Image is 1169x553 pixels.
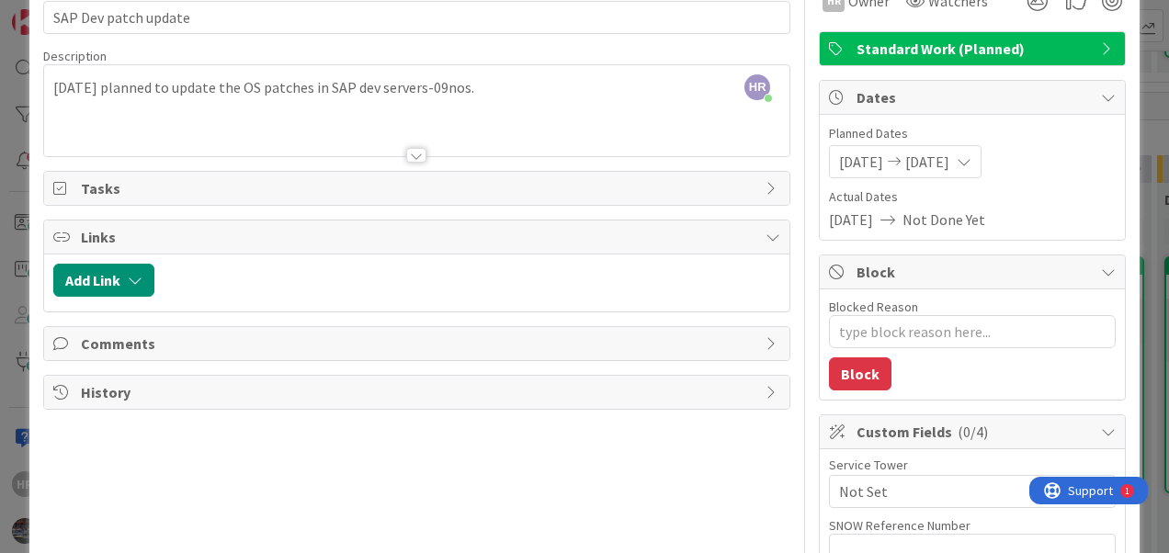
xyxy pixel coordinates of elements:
div: 1 [96,7,100,22]
label: Blocked Reason [829,299,918,315]
span: ( 0/4 ) [958,423,988,441]
span: Planned Dates [829,124,1116,143]
button: Add Link [53,264,154,297]
span: Links [81,226,756,248]
span: [DATE] [905,151,949,173]
span: Description [43,48,107,64]
div: Service Tower [829,458,1116,471]
span: History [81,381,756,403]
span: [DATE] [829,209,873,231]
p: [DATE] planned to update the OS patches in SAP dev servers-09nos. [53,77,780,98]
span: Tasks [81,177,756,199]
span: Not Done Yet [902,209,985,231]
span: [DATE] [839,151,883,173]
button: Block [829,357,891,390]
span: Block [857,261,1092,283]
span: Custom Fields [857,421,1092,443]
span: Dates [857,86,1092,108]
span: Actual Dates [829,187,1116,207]
span: HR [744,74,770,100]
span: Standard Work (Planned) [857,38,1092,60]
span: Comments [81,333,756,355]
input: type card name here... [43,1,790,34]
span: Support [39,3,84,25]
label: SNOW Reference Number [829,517,970,534]
span: Not Set [839,480,1084,502]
